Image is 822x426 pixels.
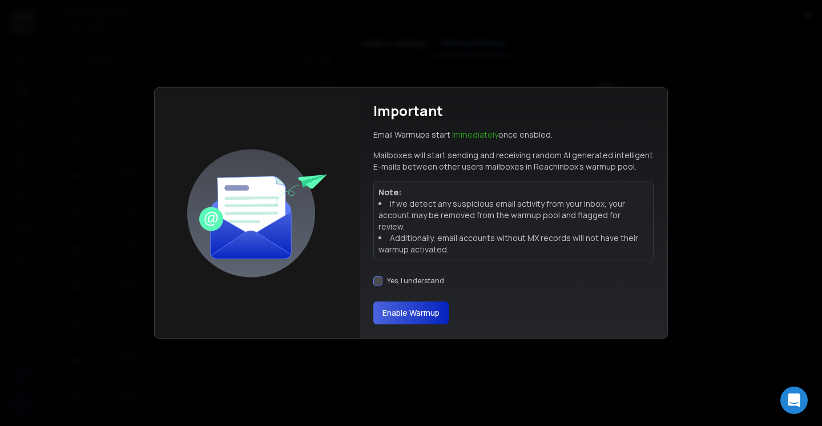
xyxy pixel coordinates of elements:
[452,129,498,140] span: Immediately
[373,102,443,120] h1: Important
[373,150,654,172] p: Mailboxes will start sending and receiving random AI generated intelligent E-mails between other ...
[387,276,444,286] label: Yes, I understand
[780,387,808,414] div: Open Intercom Messenger
[373,129,553,140] p: Email Warmups start once enabled.
[373,302,449,324] button: Enable Warmup
[378,187,648,198] p: Note:
[378,232,648,255] li: Additionally, email accounts without MX records will not have their warmup activated.
[378,198,648,232] li: If we detect any suspicious email activity from your inbox, your account may be removed from the ...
